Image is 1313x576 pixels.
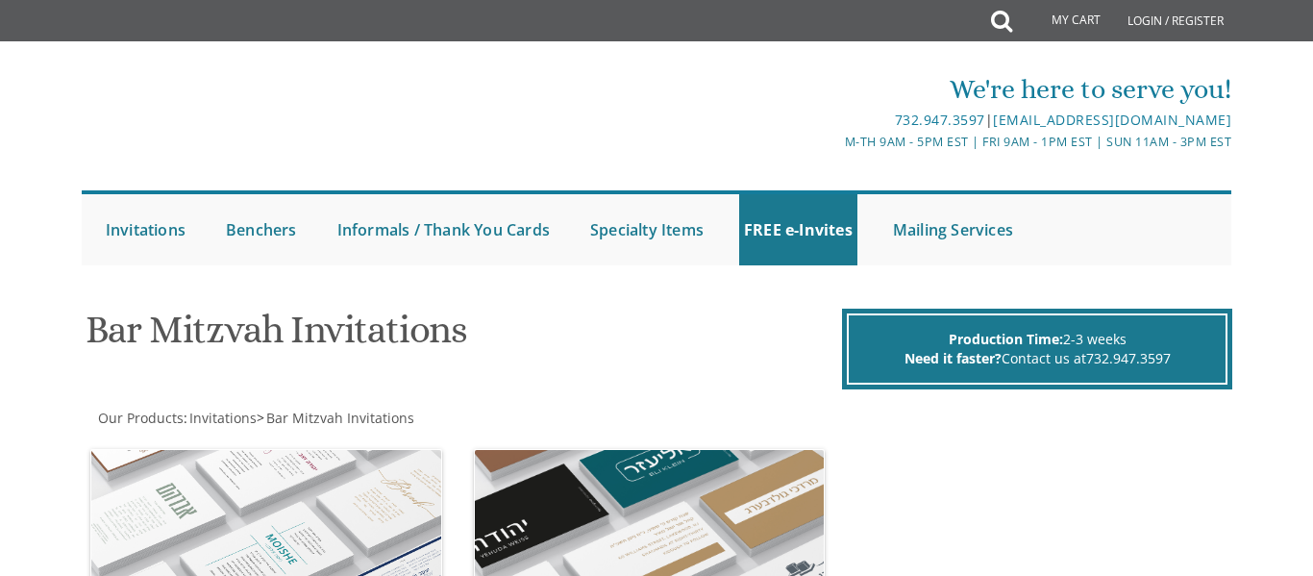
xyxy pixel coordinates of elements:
a: Benchers [221,194,302,265]
a: [EMAIL_ADDRESS][DOMAIN_NAME] [993,111,1231,129]
span: > [257,409,414,427]
a: Invitations [187,409,257,427]
div: : [82,409,656,428]
span: Need it faster? [904,349,1002,367]
a: Specialty Items [585,194,708,265]
a: 732.947.3597 [895,111,985,129]
h1: Bar Mitzvah Invitations [86,309,838,365]
a: Informals / Thank You Cards [333,194,555,265]
span: Invitations [189,409,257,427]
div: | [466,109,1232,132]
a: Our Products [96,409,184,427]
a: My Cart [1010,2,1114,40]
a: Bar Mitzvah Invitations [264,409,414,427]
a: Invitations [101,194,190,265]
div: 2-3 weeks Contact us at [847,313,1227,385]
div: We're here to serve you! [466,70,1232,109]
span: Bar Mitzvah Invitations [266,409,414,427]
a: Mailing Services [888,194,1018,265]
span: Production Time: [949,330,1063,348]
a: FREE e-Invites [739,194,857,265]
div: M-Th 9am - 5pm EST | Fri 9am - 1pm EST | Sun 11am - 3pm EST [466,132,1232,152]
a: 732.947.3597 [1086,349,1171,367]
